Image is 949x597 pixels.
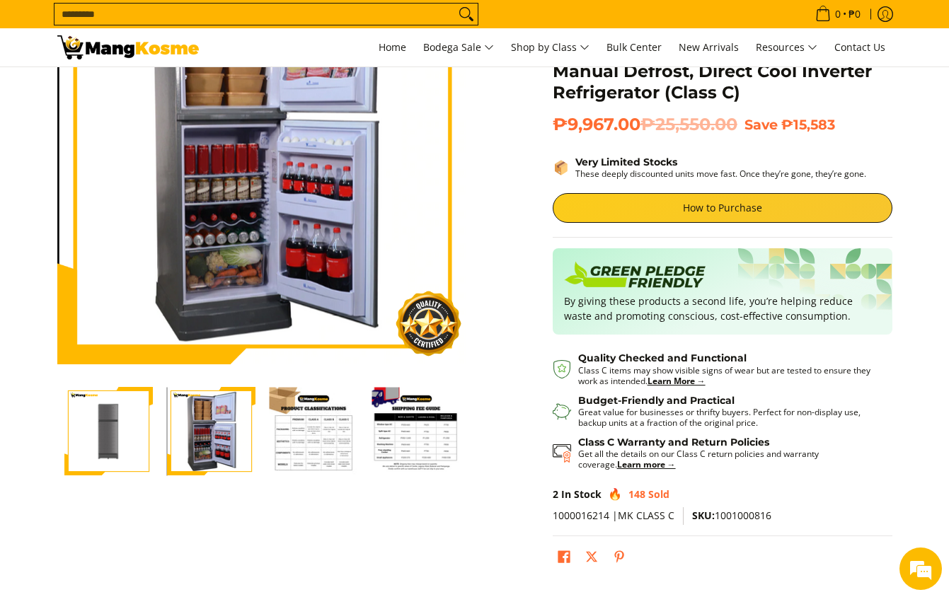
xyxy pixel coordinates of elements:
[648,487,669,501] span: Sold
[575,168,866,179] p: These deeply discounted units move fast. Once they’re gone, they’re gone.
[504,28,597,66] a: Shop by Class
[372,387,461,475] img: Condura 5.3Gi-E 8.7 Cu.Ft. Two Door Manual Defrost, Direct Cool Inverter Refrigerator (Class C)-4
[553,193,892,223] a: How to Purchase
[416,28,501,66] a: Bodega Sale
[213,28,892,66] nav: Main Menu
[781,116,835,133] span: ₱15,583
[617,458,676,470] a: Learn more →
[270,387,358,475] img: Condura 5.3Gi-E 8.7 Cu.Ft. Two Door Manual Defrost, Direct Cool Inverter Refrigerator (Class C)-3
[609,547,629,571] a: Pin on Pinterest
[578,365,878,386] p: Class C items may show visible signs of wear but are tested to ensure they work as intended.
[553,114,737,135] span: ₱9,967.00
[744,116,778,133] span: Save
[606,40,662,54] span: Bulk Center
[578,352,747,364] strong: Quality Checked and Functional
[599,28,669,66] a: Bulk Center
[827,28,892,66] a: Contact Us
[575,156,677,168] strong: Very Limited Stocks
[578,448,878,470] p: Get all the details on our Class C return policies and warranty coverage.
[648,375,706,387] a: Learn More →
[372,28,413,66] a: Home
[64,387,153,475] img: Condura 5.3Gi-E 8.7 Cu.Ft. Two Door Manual Defrost, Direct Cool Inverter Refrigerator (Class C)-1
[578,436,769,448] strong: Class C Warranty and Return Policies
[692,509,771,522] span: 1001000816
[692,509,715,522] span: SKU:
[578,394,735,407] strong: Budget-Friendly and Practical
[57,35,199,59] img: Condura 8.7 2-Door Manual Defrost Inverter Ref (Class C) l Mang Kosme
[846,9,863,19] span: ₱0
[561,487,602,501] span: In Stock
[833,9,843,19] span: 0
[423,39,494,57] span: Bodega Sale
[553,509,674,522] span: 1000016214 |MK CLASS C
[749,28,824,66] a: Resources
[564,294,881,323] p: By giving these products a second life, you’re helping reduce waste and promoting conscious, cost...
[582,547,602,571] a: Post on X
[455,4,478,25] button: Search
[564,260,706,294] img: Badge sustainability green pledge friendly
[834,40,885,54] span: Contact Us
[672,28,746,66] a: New Arrivals
[640,114,737,135] del: ₱25,550.00
[628,487,645,501] span: 148
[554,547,574,571] a: Share on Facebook
[167,387,255,475] img: Condura 5.3Gi-E 8.7 Cu.Ft. Two Door Manual Defrost, Direct Cool Inverter Refrigerator (Class C)-2
[553,487,558,501] span: 2
[756,39,817,57] span: Resources
[553,40,892,103] h1: Condura 5.3Gi-E 8.7 Cu.Ft. Two Door Manual Defrost, Direct Cool Inverter Refrigerator (Class C)
[679,40,739,54] span: New Arrivals
[578,407,878,428] p: Great value for businesses or thrifty buyers. Perfect for non-display use, backup units at a frac...
[379,40,406,54] span: Home
[511,39,589,57] span: Shop by Class
[811,6,865,22] span: •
